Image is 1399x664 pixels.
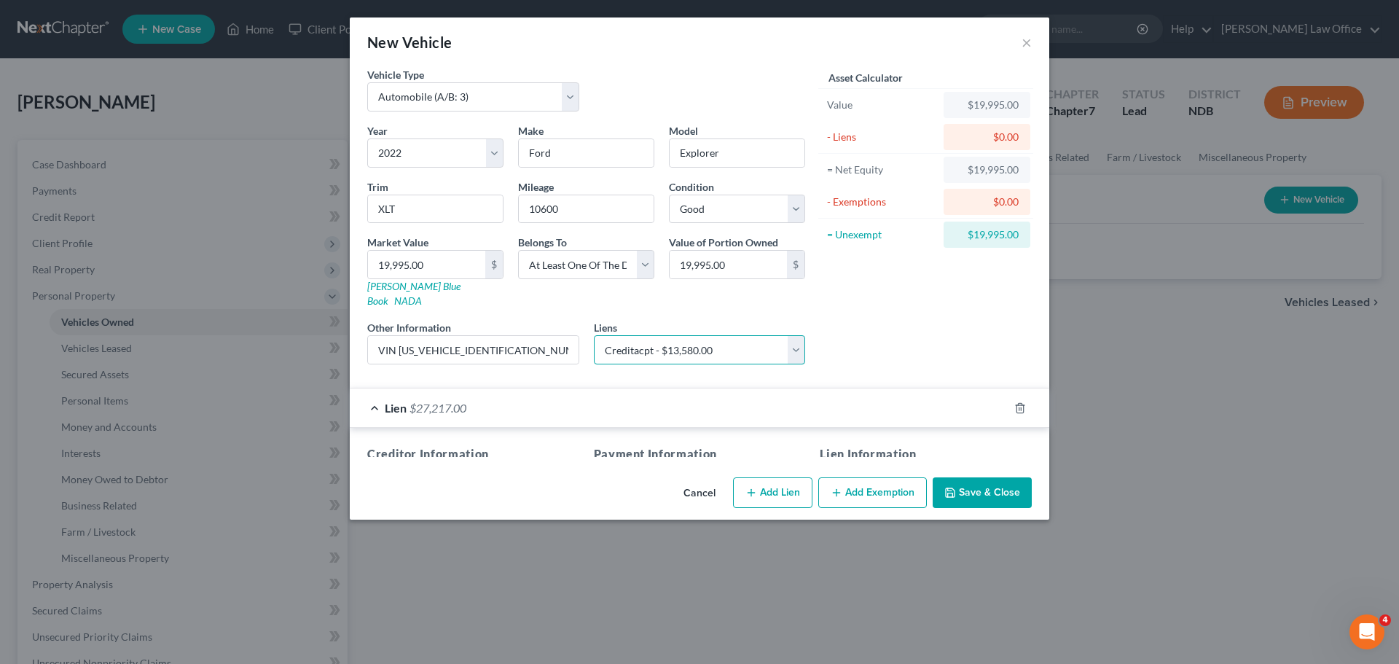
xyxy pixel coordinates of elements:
span: Belongs To [518,236,567,249]
div: = Net Equity [827,163,937,177]
div: Value [827,98,937,112]
label: Trim [367,179,388,195]
button: Cancel [672,479,727,508]
div: $19,995.00 [955,163,1019,177]
span: Make [518,125,544,137]
div: $19,995.00 [955,98,1019,112]
label: Condition [669,179,714,195]
button: × [1022,34,1032,51]
div: $19,995.00 [955,227,1019,242]
label: Other Information [367,320,451,335]
div: = Unexempt [827,227,937,242]
span: 4 [1379,614,1391,626]
iframe: Intercom live chat [1349,614,1384,649]
div: - Exemptions [827,195,937,209]
div: $0.00 [955,195,1019,209]
button: Add Lien [733,477,812,508]
div: New Vehicle [367,32,452,52]
h5: Lien Information [820,445,1032,464]
a: NADA [394,294,422,307]
label: Value of Portion Owned [669,235,778,250]
label: Market Value [367,235,428,250]
div: $ [485,251,503,278]
input: ex. Altima [670,139,804,167]
span: Lien [385,401,407,415]
h5: Creditor Information [367,445,579,464]
label: Mileage [518,179,554,195]
span: $27,217.00 [409,401,466,415]
button: Save & Close [933,477,1032,508]
label: Asset Calculator [828,70,903,85]
button: Add Exemption [818,477,927,508]
div: $0.00 [955,130,1019,144]
h5: Payment Information [594,445,806,464]
label: Vehicle Type [367,67,424,82]
label: Year [367,123,388,138]
input: -- [519,195,654,223]
input: ex. LS, LT, etc [368,195,503,223]
input: 0.00 [368,251,485,278]
label: Model [669,123,698,138]
input: ex. Nissan [519,139,654,167]
label: Liens [594,320,617,335]
a: [PERSON_NAME] Blue Book [367,280,461,307]
input: 0.00 [670,251,787,278]
div: $ [787,251,804,278]
input: (optional) [368,336,579,364]
div: - Liens [827,130,937,144]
